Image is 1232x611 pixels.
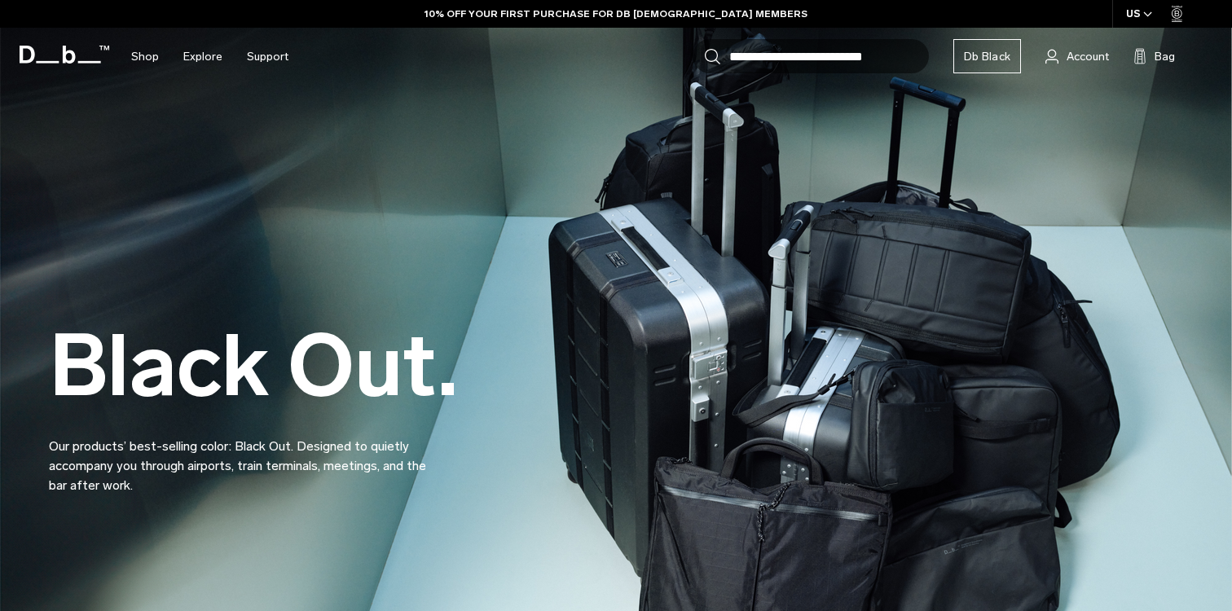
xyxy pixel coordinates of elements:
[49,417,440,495] p: Our products’ best-selling color: Black Out. Designed to quietly accompany you through airports, ...
[247,28,288,86] a: Support
[1155,48,1175,65] span: Bag
[49,323,458,409] h2: Black Out.
[1133,46,1175,66] button: Bag
[1067,48,1109,65] span: Account
[119,28,301,86] nav: Main Navigation
[131,28,159,86] a: Shop
[425,7,807,21] a: 10% OFF YOUR FIRST PURCHASE FOR DB [DEMOGRAPHIC_DATA] MEMBERS
[183,28,222,86] a: Explore
[953,39,1021,73] a: Db Black
[1045,46,1109,66] a: Account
